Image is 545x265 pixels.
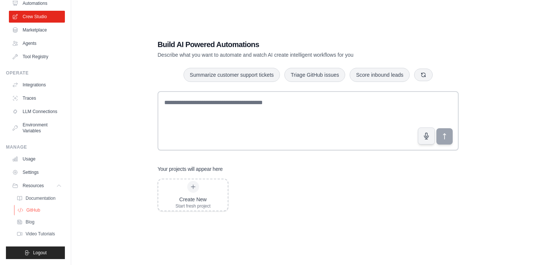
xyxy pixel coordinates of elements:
[184,68,280,82] button: Summarize customer support tickets
[175,203,211,209] div: Start fresh project
[9,166,65,178] a: Settings
[158,165,223,173] h3: Your projects will appear here
[13,193,65,203] a: Documentation
[9,119,65,137] a: Environment Variables
[9,79,65,91] a: Integrations
[14,205,66,215] a: GitHub
[9,51,65,63] a: Tool Registry
[26,195,56,201] span: Documentation
[6,246,65,259] button: Logout
[26,231,55,237] span: Video Tutorials
[175,196,211,203] div: Create New
[350,68,410,82] button: Score inbound leads
[158,39,407,50] h1: Build AI Powered Automations
[284,68,345,82] button: Triage GitHub issues
[23,183,44,189] span: Resources
[9,24,65,36] a: Marketplace
[418,127,435,145] button: Click to speak your automation idea
[158,51,407,59] p: Describe what you want to automate and watch AI create intelligent workflows for you
[26,207,40,213] span: GitHub
[9,106,65,117] a: LLM Connections
[9,180,65,192] button: Resources
[9,92,65,104] a: Traces
[6,70,65,76] div: Operate
[508,229,545,265] iframe: Chat Widget
[9,11,65,23] a: Crew Studio
[26,219,34,225] span: Blog
[13,229,65,239] a: Video Tutorials
[13,217,65,227] a: Blog
[6,144,65,150] div: Manage
[33,250,47,256] span: Logout
[9,153,65,165] a: Usage
[9,37,65,49] a: Agents
[414,69,433,81] button: Get new suggestions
